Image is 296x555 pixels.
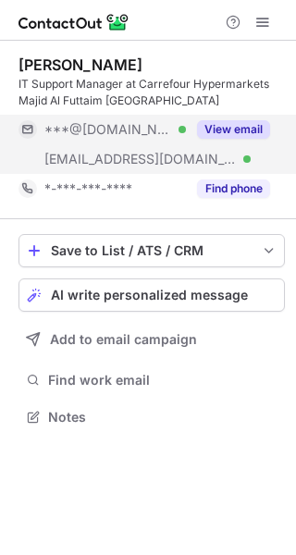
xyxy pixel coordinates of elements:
button: Reveal Button [197,179,270,198]
button: save-profile-one-click [18,234,285,267]
span: Notes [48,409,277,425]
button: Reveal Button [197,120,270,139]
button: Add to email campaign [18,323,285,356]
span: Add to email campaign [50,332,197,347]
button: Notes [18,404,285,430]
div: IT Support Manager at Carrefour Hypermarkets Majid Al Futtaim [GEOGRAPHIC_DATA] [18,76,285,109]
button: Find work email [18,367,285,393]
div: Save to List / ATS / CRM [51,243,253,258]
span: AI write personalized message [51,288,248,302]
span: [EMAIL_ADDRESS][DOMAIN_NAME] [44,151,237,167]
span: ***@[DOMAIN_NAME] [44,121,172,138]
div: [PERSON_NAME] [18,55,142,74]
button: AI write personalized message [18,278,285,312]
span: Find work email [48,372,277,388]
img: ContactOut v5.3.10 [18,11,129,33]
